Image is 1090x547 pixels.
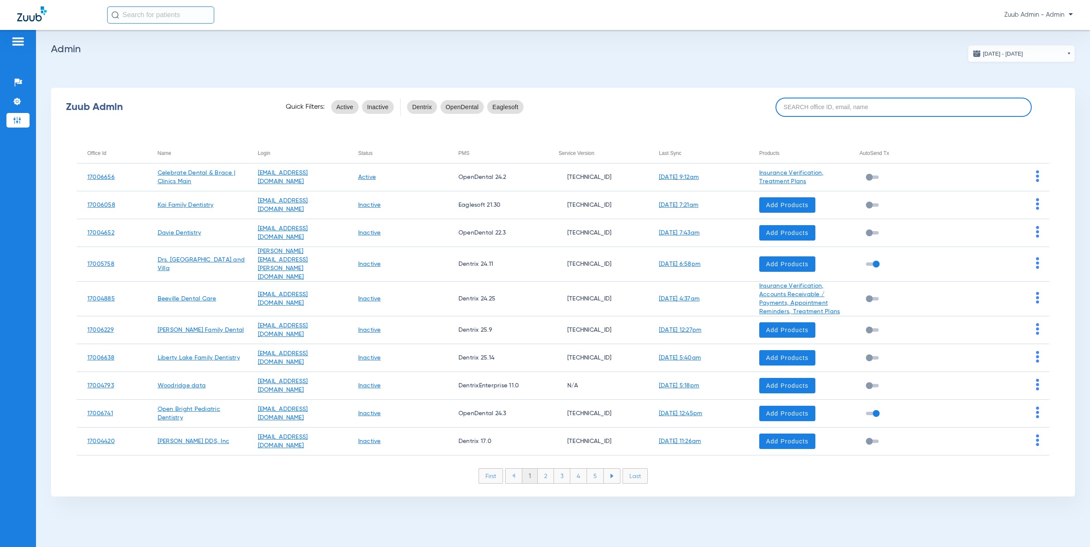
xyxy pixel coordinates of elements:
[766,437,809,446] span: Add Products
[158,149,171,158] div: Name
[87,327,114,333] a: 17006229
[522,469,538,483] li: 1
[1047,506,1090,547] iframe: Chat Widget
[587,469,604,483] li: 5
[448,372,548,400] td: DentrixEnterprise 11.0
[87,296,115,302] a: 17004885
[766,229,809,237] span: Add Products
[158,149,247,158] div: Name
[87,261,114,267] a: 17005758
[766,409,809,418] span: Add Products
[968,45,1075,62] button: [DATE] - [DATE]
[766,326,809,334] span: Add Products
[158,202,214,208] a: Kai Family Dentistry
[458,149,548,158] div: PMS
[258,149,347,158] div: Login
[158,257,245,271] a: Drs. [GEOGRAPHIC_DATA] and Villa
[759,197,815,213] button: Add Products
[448,191,548,219] td: Eaglesoft 21.30
[659,174,699,180] a: [DATE] 9:12am
[448,282,548,316] td: Dentrix 24.25
[358,261,381,267] a: Inactive
[258,378,308,393] a: [EMAIL_ADDRESS][DOMAIN_NAME]
[1036,292,1039,303] img: group-dot-blue.svg
[87,383,114,389] a: 17004793
[358,327,381,333] a: Inactive
[610,474,614,478] img: arrow-right-blue.svg
[554,469,570,483] li: 3
[1036,434,1039,446] img: group-dot-blue.svg
[1036,257,1039,269] img: group-dot-blue.svg
[759,434,815,449] button: Add Products
[158,327,244,333] a: [PERSON_NAME] Family Dental
[1036,351,1039,363] img: group-dot-blue.svg
[659,261,701,267] a: [DATE] 6:58pm
[548,372,648,400] td: N/A
[358,438,381,444] a: Inactive
[87,149,147,158] div: Office Id
[759,406,815,421] button: Add Products
[548,344,648,372] td: [TECHNICAL_ID]
[446,103,479,111] span: OpenDental
[448,247,548,282] td: Dentrix 24.11
[286,103,325,111] span: Quick Filters:
[759,149,779,158] div: Products
[87,438,115,444] a: 17004420
[87,410,113,416] a: 17006741
[158,170,236,184] a: Celebrate Dental & Brace | Clinics Main
[358,410,381,416] a: Inactive
[258,198,308,212] a: [EMAIL_ADDRESS][DOMAIN_NAME]
[859,149,889,158] div: AutoSend Tx
[1036,379,1039,390] img: group-dot-blue.svg
[158,383,206,389] a: Woodridge data
[17,6,47,21] img: Zuub Logo
[87,230,114,236] a: 17004652
[258,323,308,337] a: [EMAIL_ADDRESS][DOMAIN_NAME]
[258,406,308,421] a: [EMAIL_ADDRESS][DOMAIN_NAME]
[448,428,548,455] td: Dentrix 17.0
[358,230,381,236] a: Inactive
[1004,11,1073,19] span: Zuub Admin - Admin
[570,469,587,483] li: 4
[258,226,308,240] a: [EMAIL_ADDRESS][DOMAIN_NAME]
[659,438,701,444] a: [DATE] 11:26am
[448,400,548,428] td: OpenDental 24.3
[51,45,1075,54] h2: Admin
[759,350,815,366] button: Add Products
[479,468,503,484] li: First
[759,322,815,338] button: Add Products
[548,191,648,219] td: [TECHNICAL_ID]
[759,378,815,393] button: Add Products
[548,164,648,191] td: [TECHNICAL_ID]
[258,291,308,306] a: [EMAIL_ADDRESS][DOMAIN_NAME]
[659,327,702,333] a: [DATE] 12:27pm
[659,149,682,158] div: Last Sync
[548,316,648,344] td: [TECHNICAL_ID]
[458,149,470,158] div: PMS
[548,282,648,316] td: [TECHNICAL_ID]
[659,202,698,208] a: [DATE] 7:21am
[659,149,749,158] div: Last Sync
[258,248,308,280] a: [PERSON_NAME][EMAIL_ADDRESS][PERSON_NAME][DOMAIN_NAME]
[659,410,703,416] a: [DATE] 12:45pm
[538,469,554,483] li: 2
[107,6,214,24] input: Search for patients
[158,296,216,302] a: Beeville Dental Care
[512,473,515,478] img: arrow-left-blue.svg
[358,355,381,361] a: Inactive
[766,381,809,390] span: Add Products
[336,103,353,111] span: Active
[87,202,115,208] a: 17006058
[659,383,699,389] a: [DATE] 5:18pm
[258,149,270,158] div: Login
[659,355,701,361] a: [DATE] 5:40am
[623,468,648,484] li: Last
[87,355,114,361] a: 17006638
[331,98,394,116] mat-chip-listbox: status-filters
[407,98,524,116] mat-chip-listbox: pms-filters
[766,260,809,268] span: Add Products
[1036,407,1039,418] img: group-dot-blue.svg
[358,149,373,158] div: Status
[158,406,220,421] a: Open Bright Pediatric Dentistry
[766,354,809,362] span: Add Products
